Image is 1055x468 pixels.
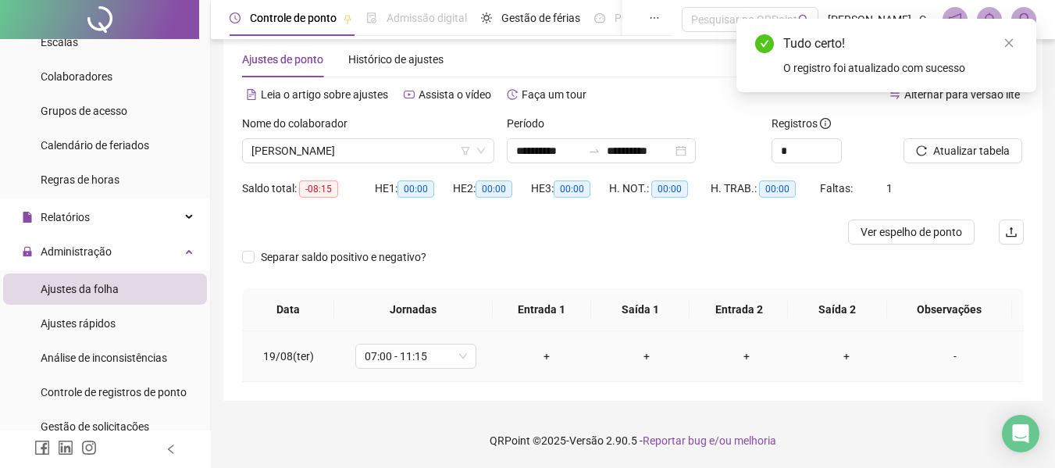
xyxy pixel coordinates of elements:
[588,145,601,157] span: swap-right
[904,138,1022,163] button: Atualizar tabela
[476,146,486,155] span: down
[820,182,855,195] span: Faltas:
[366,13,377,23] span: file-done
[41,211,90,223] span: Relatórios
[41,352,167,364] span: Análise de inconsistências
[588,145,601,157] span: to
[211,413,1055,468] footer: QRPoint © 2025 - 2.90.5 -
[809,348,884,365] div: +
[609,180,711,198] div: H. NOT.:
[299,180,338,198] span: -08:15
[34,440,50,455] span: facebook
[554,180,590,198] span: 00:00
[690,288,788,331] th: Entrada 2
[348,53,444,66] span: Histórico de ajustes
[41,139,149,152] span: Calendário de feriados
[375,180,453,198] div: HE 1:
[507,89,518,100] span: history
[58,440,73,455] span: linkedin
[242,288,334,331] th: Data
[1012,8,1035,31] img: 92856
[886,182,893,195] span: 1
[251,139,485,163] span: LEOBINO GANDARA DE OLIVEIRA
[522,88,586,101] span: Faça um tour
[788,288,886,331] th: Saída 2
[493,288,591,331] th: Entrada 1
[41,105,127,117] span: Grupos de acesso
[387,12,467,24] span: Admissão digital
[982,13,996,27] span: bell
[591,288,690,331] th: Saída 1
[476,180,512,198] span: 00:00
[783,34,1018,53] div: Tudo certo!
[41,283,119,295] span: Ajustes da folha
[246,89,257,100] span: file-text
[263,350,314,363] span: 19/08(ter)
[900,301,1000,318] span: Observações
[41,386,187,398] span: Controle de registros de ponto
[531,180,609,198] div: HE 3:
[709,348,784,365] div: +
[41,420,149,433] span: Gestão de solicitações
[909,348,1001,365] div: -
[861,223,962,241] span: Ver espelho de ponto
[887,288,1012,331] th: Observações
[1003,38,1014,48] span: close
[501,12,580,24] span: Gestão de férias
[81,440,97,455] span: instagram
[755,34,774,53] span: check-circle
[1005,226,1018,238] span: upload
[343,14,352,23] span: pushpin
[783,59,1018,77] div: O registro foi atualizado com sucesso
[507,115,554,132] label: Período
[334,288,493,331] th: Jornadas
[461,146,470,155] span: filter
[916,145,927,156] span: reload
[453,180,531,198] div: HE 2:
[948,13,962,27] span: notification
[848,220,975,245] button: Ver espelho de ponto
[41,317,116,330] span: Ajustes rápidos
[1002,415,1039,452] div: Open Intercom Messenger
[242,115,358,132] label: Nome do colaborador
[22,246,33,257] span: lock
[230,13,241,23] span: clock-circle
[242,180,375,198] div: Saldo total:
[643,434,776,447] span: Reportar bug e/ou melhoria
[365,345,467,368] span: 07:00 - 11:15
[609,348,684,365] div: +
[594,13,605,23] span: dashboard
[615,12,675,24] span: Painel do DP
[772,115,831,132] span: Registros
[261,88,388,101] span: Leia o artigo sobre ajustes
[481,13,492,23] span: sun
[22,212,33,223] span: file
[759,180,796,198] span: 00:00
[41,70,112,83] span: Colaboradores
[166,444,176,455] span: left
[933,142,1010,159] span: Atualizar tabela
[255,248,433,266] span: Separar saldo positivo e negativo?
[651,180,688,198] span: 00:00
[649,13,660,23] span: ellipsis
[41,173,119,186] span: Regras de horas
[41,245,112,258] span: Administração
[1000,34,1018,52] a: Close
[509,348,584,365] div: +
[711,180,820,198] div: H. TRAB.:
[419,88,491,101] span: Assista o vídeo
[798,14,810,26] span: search
[820,118,831,129] span: info-circle
[242,53,323,66] span: Ajustes de ponto
[397,180,434,198] span: 00:00
[41,36,78,48] span: Escalas
[828,11,933,28] span: [PERSON_NAME] - Contabilidade Canaã
[250,12,337,24] span: Controle de ponto
[569,434,604,447] span: Versão
[404,89,415,100] span: youtube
